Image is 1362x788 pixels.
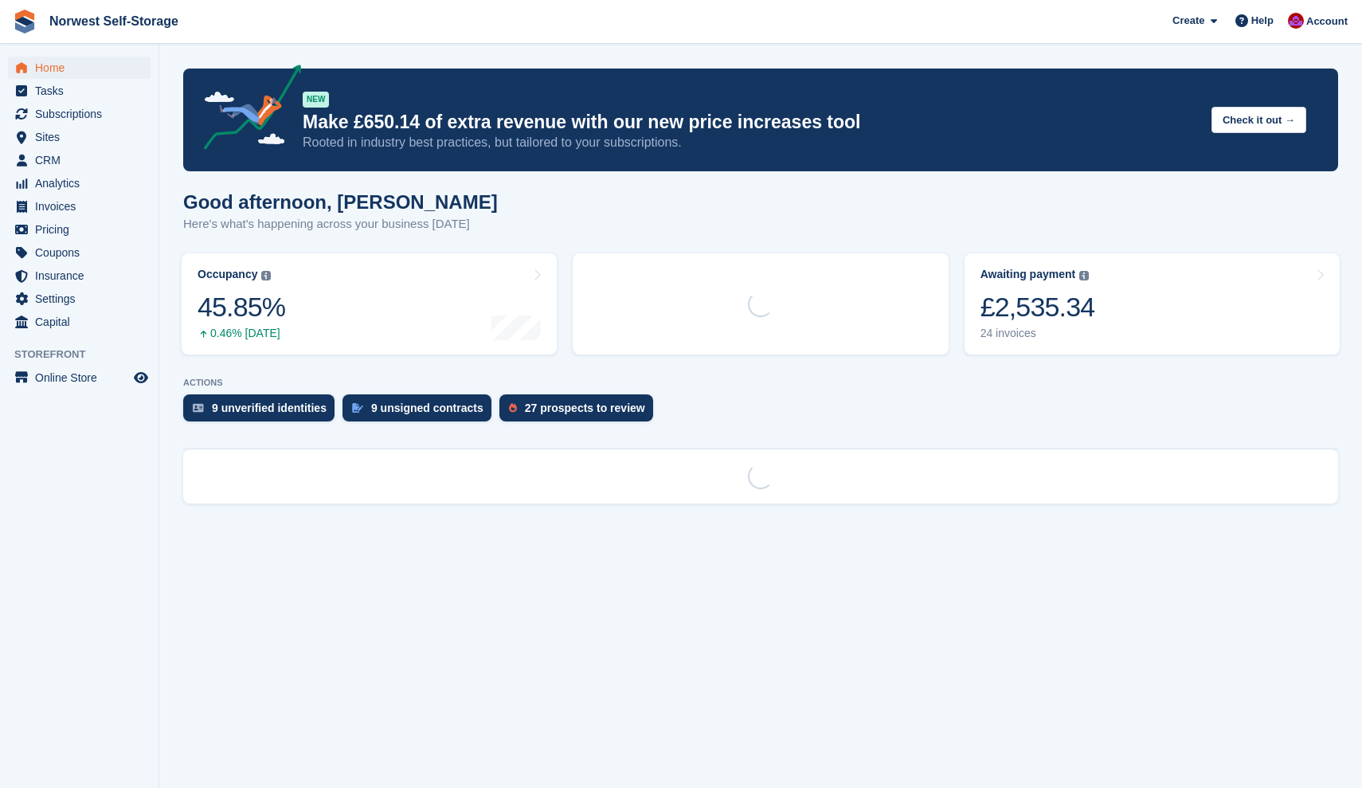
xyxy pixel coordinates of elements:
[8,311,151,333] a: menu
[35,172,131,194] span: Analytics
[13,10,37,33] img: stora-icon-8386f47178a22dfd0bd8f6a31ec36ba5ce8667c1dd55bd0f319d3a0aa187defe.svg
[212,402,327,414] div: 9 unverified identities
[35,57,131,79] span: Home
[35,218,131,241] span: Pricing
[261,271,271,280] img: icon-info-grey-7440780725fd019a000dd9b08b2336e03edf1995a4989e88bcd33f0948082b44.svg
[198,327,285,340] div: 0.46% [DATE]
[352,403,363,413] img: contract_signature_icon-13c848040528278c33f63329250d36e43548de30e8caae1d1a13099fd9432cc5.svg
[190,65,302,155] img: price-adjustments-announcement-icon-8257ccfd72463d97f412b2fc003d46551f7dbcb40ab6d574587a9cd5c0d94...
[8,126,151,148] a: menu
[35,195,131,218] span: Invoices
[35,103,131,125] span: Subscriptions
[965,253,1340,355] a: Awaiting payment £2,535.34 24 invoices
[509,403,517,413] img: prospect-51fa495bee0391a8d652442698ab0144808aea92771e9ea1ae160a38d050c398.svg
[980,268,1076,281] div: Awaiting payment
[35,241,131,264] span: Coupons
[8,367,151,389] a: menu
[980,291,1095,323] div: £2,535.34
[342,394,499,429] a: 9 unsigned contracts
[1172,13,1204,29] span: Create
[525,402,645,414] div: 27 prospects to review
[1306,14,1348,29] span: Account
[1288,13,1304,29] img: Daniel Grensinger
[303,92,329,108] div: NEW
[35,126,131,148] span: Sites
[371,402,483,414] div: 9 unsigned contracts
[1079,271,1089,280] img: icon-info-grey-7440780725fd019a000dd9b08b2336e03edf1995a4989e88bcd33f0948082b44.svg
[183,191,498,213] h1: Good afternoon, [PERSON_NAME]
[35,367,131,389] span: Online Store
[193,403,204,413] img: verify_identity-adf6edd0f0f0b5bbfe63781bf79b02c33cf7c696d77639b501bdc392416b5a36.svg
[35,265,131,287] span: Insurance
[8,218,151,241] a: menu
[198,291,285,323] div: 45.85%
[14,347,159,363] span: Storefront
[35,149,131,171] span: CRM
[8,288,151,310] a: menu
[35,80,131,102] span: Tasks
[8,57,151,79] a: menu
[303,111,1199,134] p: Make £650.14 of extra revenue with our new price increases tool
[1211,107,1306,133] button: Check it out →
[35,311,131,333] span: Capital
[8,195,151,218] a: menu
[183,394,342,429] a: 9 unverified identities
[131,368,151,387] a: Preview store
[8,103,151,125] a: menu
[43,8,185,34] a: Norwest Self-Storage
[8,172,151,194] a: menu
[35,288,131,310] span: Settings
[8,241,151,264] a: menu
[303,134,1199,151] p: Rooted in industry best practices, but tailored to your subscriptions.
[980,327,1095,340] div: 24 invoices
[499,394,661,429] a: 27 prospects to review
[183,215,498,233] p: Here's what's happening across your business [DATE]
[8,80,151,102] a: menu
[8,265,151,287] a: menu
[198,268,257,281] div: Occupancy
[8,149,151,171] a: menu
[182,253,557,355] a: Occupancy 45.85% 0.46% [DATE]
[183,378,1338,388] p: ACTIONS
[1251,13,1274,29] span: Help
